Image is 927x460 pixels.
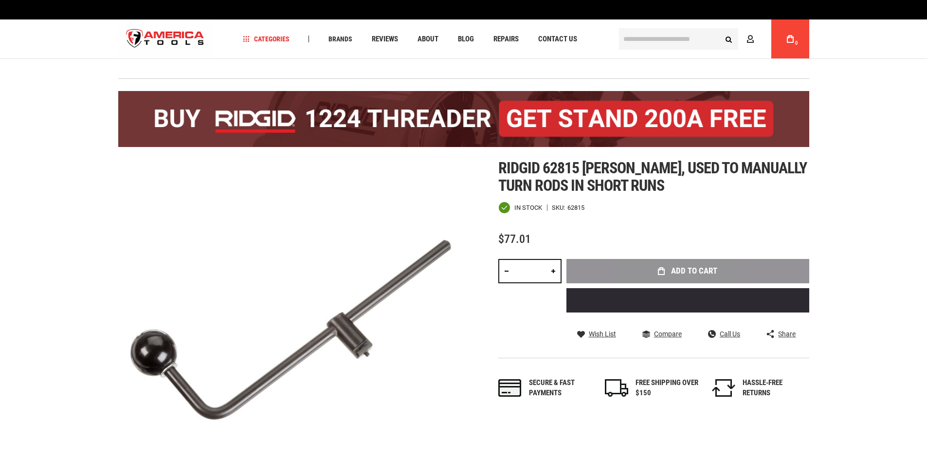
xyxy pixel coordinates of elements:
span: Share [778,331,796,337]
strong: SKU [552,204,567,211]
span: Blog [458,36,474,43]
div: Secure & fast payments [529,378,592,399]
a: About [413,33,443,46]
div: HASSLE-FREE RETURNS [743,378,806,399]
span: Contact Us [538,36,577,43]
span: $77.01 [498,232,531,246]
span: About [418,36,438,43]
a: Compare [642,330,682,338]
button: Search [720,30,738,48]
span: Ridgid 62815 [PERSON_NAME], used to manually turn rods in short runs [498,159,807,195]
a: Brands [324,33,357,46]
a: Categories [238,33,294,46]
a: Call Us [708,330,740,338]
img: America Tools [118,21,213,57]
span: Brands [328,36,352,42]
img: shipping [605,379,628,397]
a: 0 [781,19,800,58]
span: Compare [654,331,682,337]
div: Availability [498,202,542,214]
div: 62815 [567,204,584,211]
span: 0 [795,40,798,46]
span: Reviews [372,36,398,43]
span: Categories [243,36,290,42]
img: BOGO: Buy the RIDGID® 1224 Threader (26092), get the 92467 200A Stand FREE! [118,91,809,147]
a: Repairs [489,33,523,46]
a: store logo [118,21,213,57]
img: returns [712,379,735,397]
a: Contact Us [534,33,582,46]
span: Repairs [493,36,519,43]
a: Reviews [367,33,402,46]
img: payments [498,379,522,397]
span: In stock [514,204,542,211]
div: FREE SHIPPING OVER $150 [636,378,699,399]
span: Call Us [720,331,740,337]
span: Wish List [589,331,616,337]
a: Wish List [577,330,616,338]
a: Blog [454,33,478,46]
